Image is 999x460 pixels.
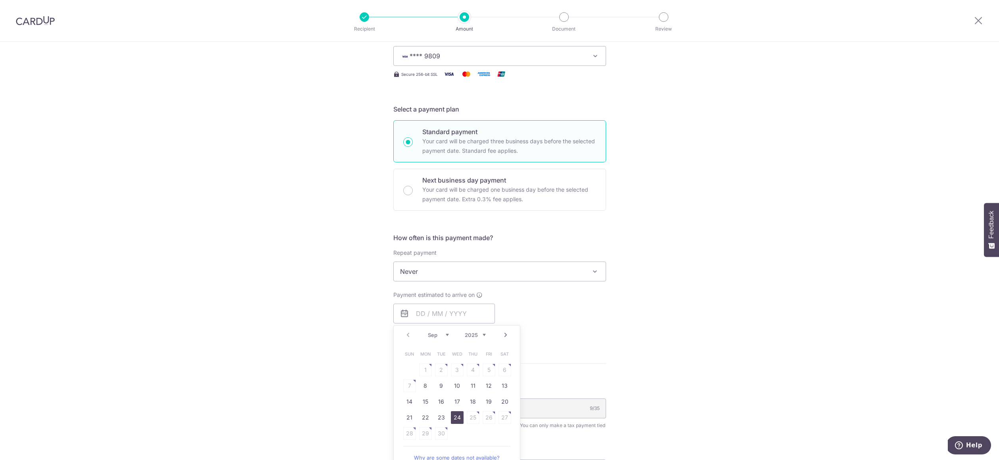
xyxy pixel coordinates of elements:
[948,436,991,456] iframe: Opens a widget where you can find more information
[435,348,448,360] span: Tuesday
[634,25,693,33] p: Review
[467,379,479,392] a: 11
[393,233,606,243] h5: How often is this payment made?
[393,262,606,281] span: Never
[435,395,448,408] a: 16
[401,71,438,77] span: Secure 256-bit SSL
[419,379,432,392] a: 8
[493,69,509,79] img: Union Pay
[393,104,606,114] h5: Select a payment plan
[483,379,495,392] a: 12
[501,330,510,340] a: Next
[419,411,432,424] a: 22
[535,25,593,33] p: Document
[422,137,596,156] p: Your card will be charged three business days before the selected payment date. Standard fee appl...
[335,25,394,33] p: Recipient
[451,411,464,424] a: 24
[393,291,475,299] span: Payment estimated to arrive on
[499,348,511,360] span: Saturday
[393,249,437,257] label: Repeat payment
[435,25,494,33] p: Amount
[590,404,600,412] div: 9/35
[467,348,479,360] span: Thursday
[403,411,416,424] a: 21
[403,395,416,408] a: 14
[435,411,448,424] a: 23
[483,348,495,360] span: Friday
[984,203,999,257] button: Feedback - Show survey
[451,348,464,360] span: Wednesday
[435,379,448,392] a: 9
[451,379,464,392] a: 10
[476,69,492,79] img: American Express
[422,185,596,204] p: Your card will be charged one business day before the selected payment date. Extra 0.3% fee applies.
[419,395,432,408] a: 15
[499,379,511,392] a: 13
[499,395,511,408] a: 20
[16,16,55,25] img: CardUp
[458,69,474,79] img: Mastercard
[400,54,410,59] img: VISA
[419,348,432,360] span: Monday
[422,127,596,137] p: Standard payment
[483,395,495,408] a: 19
[988,211,995,239] span: Feedback
[467,395,479,408] a: 18
[441,69,457,79] img: Visa
[451,395,464,408] a: 17
[394,262,606,281] span: Never
[393,304,495,323] input: DD / MM / YYYY
[422,175,596,185] p: Next business day payment
[403,348,416,360] span: Sunday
